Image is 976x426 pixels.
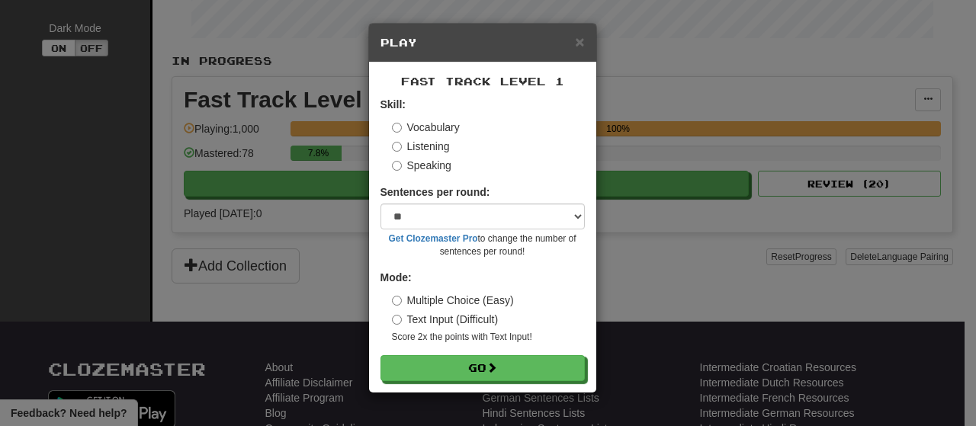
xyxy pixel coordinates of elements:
[392,293,514,308] label: Multiple Choice (Easy)
[392,296,402,306] input: Multiple Choice (Easy)
[392,123,402,133] input: Vocabulary
[392,315,402,325] input: Text Input (Difficult)
[380,184,490,200] label: Sentences per round:
[392,161,402,171] input: Speaking
[392,312,499,327] label: Text Input (Difficult)
[392,158,451,173] label: Speaking
[389,233,478,244] a: Get Clozemaster Pro
[380,232,585,258] small: to change the number of sentences per round!
[380,355,585,381] button: Go
[392,139,450,154] label: Listening
[392,142,402,152] input: Listening
[401,75,564,88] span: Fast Track Level 1
[392,120,460,135] label: Vocabulary
[575,34,584,50] button: Close
[380,98,406,111] strong: Skill:
[392,331,585,344] small: Score 2x the points with Text Input !
[380,271,412,283] strong: Mode:
[575,33,584,50] span: ×
[380,35,585,50] h5: Play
